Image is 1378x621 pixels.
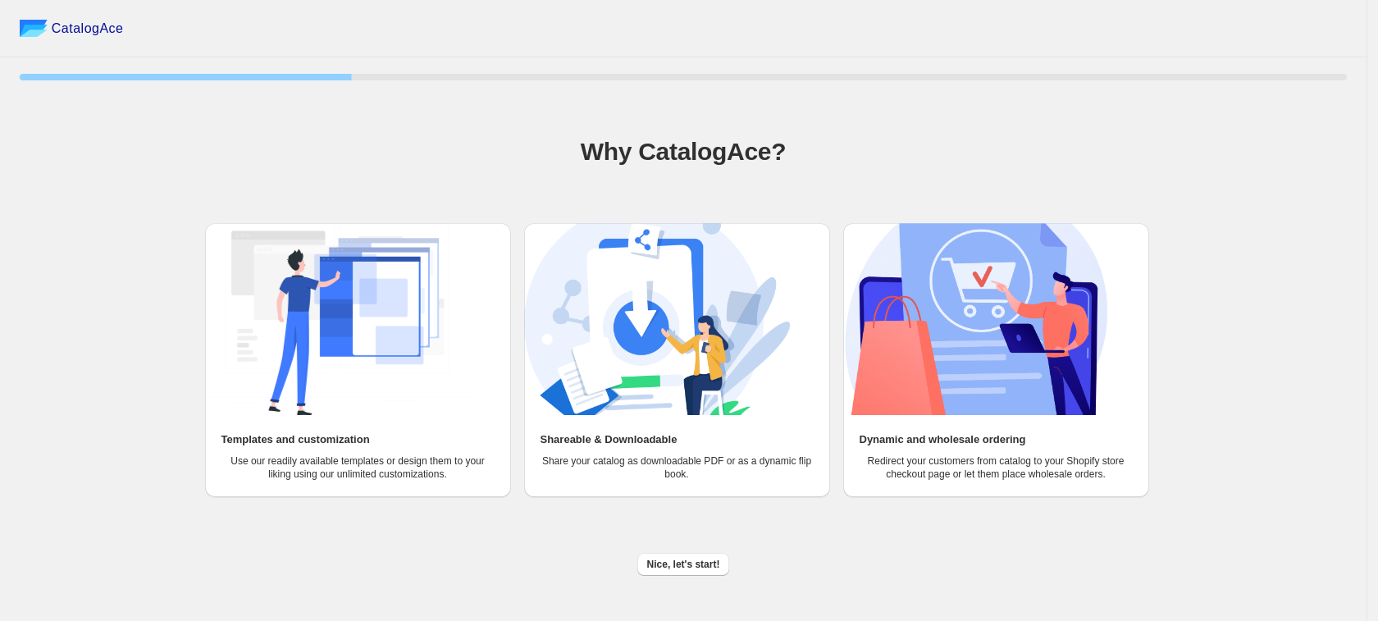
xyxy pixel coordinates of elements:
h2: Dynamic and wholesale ordering [860,432,1026,448]
span: Nice, let's start! [647,558,720,571]
img: catalog ace [20,20,48,37]
span: CatalogAce [52,21,124,37]
h1: Why CatalogAce? [20,135,1347,168]
p: Use our readily available templates or design them to your liking using our unlimited customizati... [221,454,495,481]
img: Shareable & Downloadable [524,223,790,415]
p: Share your catalog as downloadable PDF or as a dynamic flip book. [541,454,814,481]
p: Redirect your customers from catalog to your Shopify store checkout page or let them place wholes... [860,454,1133,481]
h2: Templates and customization [221,432,370,448]
img: Dynamic and wholesale ordering [843,223,1109,415]
h2: Shareable & Downloadable [541,432,678,448]
img: Templates and customization [205,223,471,415]
button: Nice, let's start! [637,553,730,576]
